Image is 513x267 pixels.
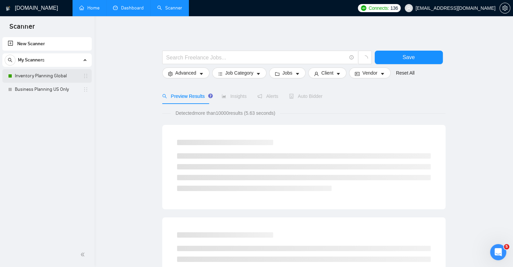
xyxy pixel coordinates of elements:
[162,94,167,99] span: search
[269,68,306,78] button: folderJobscaret-down
[500,5,510,11] span: setting
[45,132,69,139] div: • 16m ago
[295,71,300,76] span: caret-down
[30,172,113,179] div: #31695726 • In progress
[275,71,280,76] span: folder
[113,5,144,11] a: dashboardDashboard
[80,251,87,258] span: double-left
[504,244,509,249] span: 5
[406,6,411,10] span: user
[8,37,86,51] a: New Scanner
[157,5,182,11] a: searchScanner
[14,108,121,115] div: Recent message
[83,73,88,79] span: holder
[18,53,45,67] span: My Scanners
[361,5,366,11] img: upwork-logo.png
[2,53,92,96] li: My Scanners
[39,222,62,226] span: Messages
[369,4,389,12] span: Connects:
[116,11,128,23] div: Close
[257,94,278,99] span: Alerts
[67,205,101,232] button: Tickets
[257,94,262,99] span: notification
[362,55,368,61] span: loading
[101,205,135,232] button: Help
[34,205,67,232] button: Messages
[7,162,128,182] div: Request related to a Business Manager#31695726 • In progress
[76,222,93,226] span: Tickets
[72,11,86,24] img: Profile image for Oleksandr
[380,71,385,76] span: caret-down
[289,94,294,99] span: robot
[15,83,79,96] a: Business Planning US Only
[282,69,292,77] span: Jobs
[349,55,354,60] span: info-circle
[500,3,510,14] button: setting
[7,102,128,145] div: Recent messageProfile image for NazarRequest related to a Business ManagerRate your conversationN...
[7,112,128,144] div: Profile image for NazarRequest related to a Business ManagerRate your conversationNazar•16m ago
[218,71,223,76] span: bars
[396,69,415,77] a: Reset All
[256,71,261,76] span: caret-down
[14,154,121,162] div: Recent tickets
[4,22,40,36] span: Scanner
[222,94,247,99] span: Insights
[13,82,121,94] p: How can we help?
[166,53,346,62] input: Search Freelance Jobs...
[79,5,99,11] a: homeHome
[30,192,113,199] div: #30515860 • Submitted
[175,69,196,77] span: Advanced
[321,69,334,77] span: Client
[83,87,88,92] span: holder
[362,69,377,77] span: Vendor
[15,69,79,83] a: Inventory Planning Global
[5,58,15,62] span: search
[6,3,10,14] img: logo
[199,71,204,76] span: caret-down
[162,94,211,99] span: Preview Results
[168,71,173,76] span: setting
[207,93,213,99] div: Tooltip anchor
[308,68,347,78] button: userClientcaret-down
[5,55,16,65] button: search
[289,94,322,99] span: Auto Bidder
[375,51,443,64] button: Save
[30,126,92,131] span: Rate your conversation
[98,11,111,24] img: Profile image for Nazar
[225,69,253,77] span: Job Category
[85,11,98,24] img: Profile image for Valeriia
[390,4,398,12] span: 136
[336,71,341,76] span: caret-down
[222,94,226,99] span: area-chart
[37,118,105,125] span: Request related to a Business Manager
[349,68,390,78] button: idcardVendorcaret-down
[13,13,24,24] img: logo
[2,37,92,51] li: New Scanner
[355,71,360,76] span: idcard
[30,132,44,139] div: Nazar
[162,68,209,78] button: settingAdvancedcaret-down
[113,222,123,226] span: Help
[30,165,113,172] div: Request related to a Business Manager
[30,185,113,192] div: Request related to a Business Manager
[490,244,506,260] iframe: Intercom live chat
[9,222,24,226] span: Home
[402,53,415,61] span: Save
[171,109,280,117] span: Detected more than 10000 results (5.63 seconds)
[13,48,121,82] p: Hi [PERSON_NAME][EMAIL_ADDRESS][DOMAIN_NAME] 👋
[7,182,128,202] div: Request related to a Business Manager#30515860 • Submitted
[500,5,510,11] a: setting
[314,71,319,76] span: user
[212,68,266,78] button: barsJob Categorycaret-down
[14,122,27,135] img: Profile image for Nazar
